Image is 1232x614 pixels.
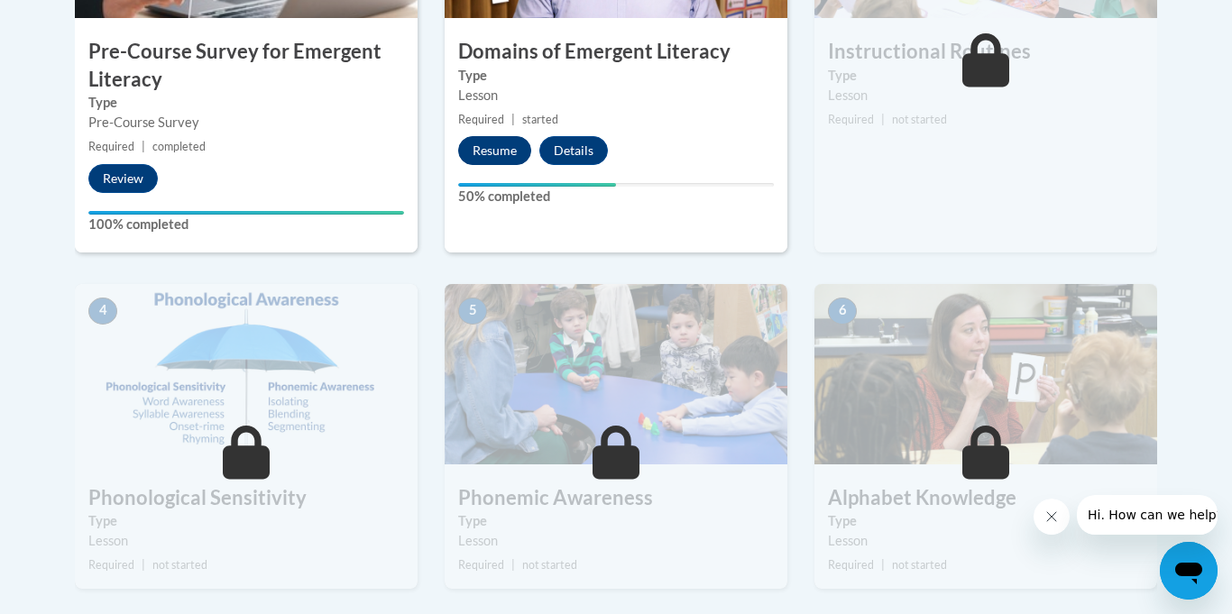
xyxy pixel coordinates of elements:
[814,484,1157,512] h3: Alphabet Knowledge
[88,511,404,531] label: Type
[522,558,577,572] span: not started
[75,284,418,464] img: Course Image
[88,164,158,193] button: Review
[828,86,1144,105] div: Lesson
[539,136,608,165] button: Details
[892,113,947,126] span: not started
[881,113,885,126] span: |
[814,38,1157,66] h3: Instructional Routines
[458,86,774,105] div: Lesson
[1077,495,1218,535] iframe: Message from company
[88,93,404,113] label: Type
[892,558,947,572] span: not started
[814,284,1157,464] img: Course Image
[458,298,487,325] span: 5
[458,187,774,206] label: 50% completed
[828,113,874,126] span: Required
[445,484,787,512] h3: Phonemic Awareness
[1034,499,1070,535] iframe: Close message
[445,38,787,66] h3: Domains of Emergent Literacy
[88,113,404,133] div: Pre-Course Survey
[458,511,774,531] label: Type
[828,558,874,572] span: Required
[828,511,1144,531] label: Type
[88,215,404,234] label: 100% completed
[75,38,418,94] h3: Pre-Course Survey for Emergent Literacy
[88,558,134,572] span: Required
[88,211,404,215] div: Your progress
[75,484,418,512] h3: Phonological Sensitivity
[511,113,515,126] span: |
[458,66,774,86] label: Type
[445,284,787,464] img: Course Image
[88,140,134,153] span: Required
[511,558,515,572] span: |
[88,531,404,551] div: Lesson
[458,136,531,165] button: Resume
[152,140,206,153] span: completed
[828,531,1144,551] div: Lesson
[881,558,885,572] span: |
[88,298,117,325] span: 4
[458,113,504,126] span: Required
[11,13,146,27] span: Hi. How can we help?
[828,66,1144,86] label: Type
[458,558,504,572] span: Required
[522,113,558,126] span: started
[458,531,774,551] div: Lesson
[1160,542,1218,600] iframe: Button to launch messaging window
[142,558,145,572] span: |
[828,298,857,325] span: 6
[142,140,145,153] span: |
[152,558,207,572] span: not started
[458,183,616,187] div: Your progress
